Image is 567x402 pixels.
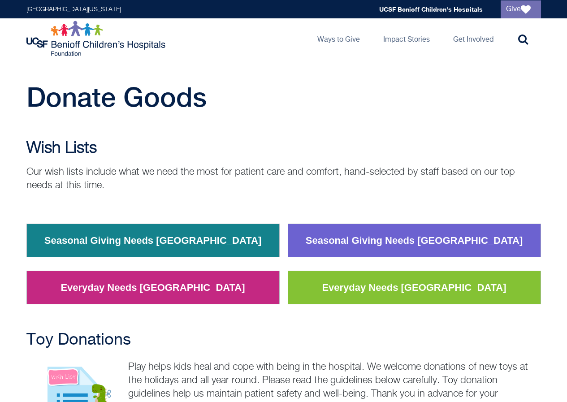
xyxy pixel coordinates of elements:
[38,229,268,252] a: Seasonal Giving Needs [GEOGRAPHIC_DATA]
[376,18,437,59] a: Impact Stories
[54,276,251,299] a: Everyday Needs [GEOGRAPHIC_DATA]
[26,139,541,157] h2: Wish Lists
[26,21,168,56] img: Logo for UCSF Benioff Children's Hospitals Foundation
[26,331,541,349] h2: Toy Donations
[315,276,513,299] a: Everyday Needs [GEOGRAPHIC_DATA]
[26,81,207,112] span: Donate Goods
[446,18,501,59] a: Get Involved
[26,165,541,192] p: Our wish lists include what we need the most for patient care and comfort, hand-selected by staff...
[26,6,121,13] a: [GEOGRAPHIC_DATA][US_STATE]
[299,229,530,252] a: Seasonal Giving Needs [GEOGRAPHIC_DATA]
[501,0,541,18] a: Give
[310,18,367,59] a: Ways to Give
[379,5,483,13] a: UCSF Benioff Children's Hospitals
